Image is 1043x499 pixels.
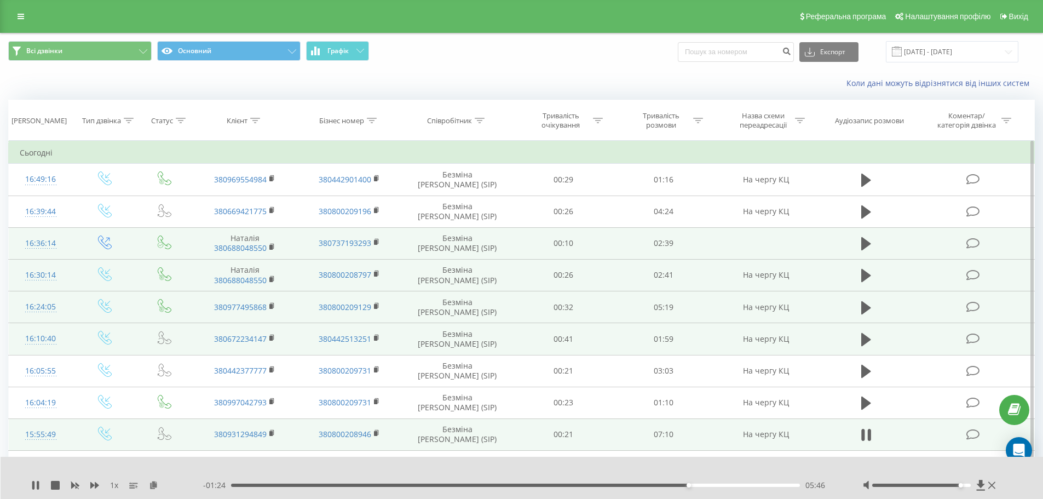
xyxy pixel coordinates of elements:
td: Безміна [PERSON_NAME] (SIP) [401,164,514,196]
td: Безміна [PERSON_NAME] (SIP) [401,418,514,450]
a: 380800209196 [319,206,371,216]
td: 02:39 [614,227,714,259]
a: 380800208946 [319,429,371,439]
span: Графік [327,47,349,55]
div: Тип дзвінка [82,116,121,125]
button: Основний [157,41,301,61]
div: 16:04:19 [20,392,62,414]
td: 04:24 [614,196,714,227]
div: Коментар/категорія дзвінка [935,111,999,130]
span: 05:46 [805,480,825,491]
div: Назва схеми переадресації [734,111,792,130]
td: На чергу КЦ [713,259,817,291]
a: 380688048550 [214,243,267,253]
div: [PERSON_NAME] [11,116,67,125]
div: 16:49:16 [20,169,62,190]
span: 1 x [110,480,118,491]
div: 16:24:05 [20,296,62,318]
div: 15:55:49 [20,424,62,445]
div: Статус [151,116,173,125]
a: 380800209731 [319,397,371,408]
button: Всі дзвінки [8,41,152,61]
button: Експорт [799,42,858,62]
input: Пошук за номером [678,42,794,62]
td: На чергу КЦ [713,196,817,227]
td: 00:32 [514,291,614,323]
td: Сьогодні [9,142,1035,164]
a: 380442513251 [319,334,371,344]
td: На чергу КЦ [713,323,817,355]
td: Наталія [193,227,297,259]
td: На чергу КЦ [713,355,817,387]
td: Безміна [PERSON_NAME] (SIP) [401,259,514,291]
span: Налаштування профілю [905,12,990,21]
div: 16:05:55 [20,360,62,382]
td: 01:59 [614,323,714,355]
td: 00:15 [514,451,614,483]
td: На чергу КЦ [713,291,817,323]
td: 00:27 [614,451,714,483]
a: 380672234147 [214,334,267,344]
a: 380800208797 [319,269,371,280]
a: 380931294849 [214,429,267,439]
td: Безміна [PERSON_NAME] (SIP) [401,387,514,418]
div: Тривалість очікування [532,111,590,130]
td: Безміна [PERSON_NAME] (SIP) [401,291,514,323]
span: Вихід [1009,12,1028,21]
td: Безміна [PERSON_NAME] (SIP) [401,323,514,355]
td: Наталія [193,259,297,291]
td: 00:29 [514,164,614,196]
td: 01:16 [614,164,714,196]
div: Accessibility label [687,483,691,487]
div: Співробітник [427,116,472,125]
div: 15:54:05 [20,456,62,477]
div: Тривалість розмови [632,111,690,130]
td: 01:10 [614,387,714,418]
div: Бізнес номер [319,116,364,125]
td: Безміна [PERSON_NAME] (SIP) [401,227,514,259]
a: 380737193293 [319,238,371,248]
a: 380800209129 [319,302,371,312]
a: 380442901400 [319,174,371,185]
div: 16:39:44 [20,201,62,222]
td: На чергу КЦ [713,418,817,450]
td: На чергу КЦ [713,387,817,418]
td: 00:26 [514,259,614,291]
td: 00:21 [514,418,614,450]
span: Реферальна програма [806,12,886,21]
a: 380800209731 [319,365,371,376]
div: Accessibility label [959,483,963,487]
div: 16:30:14 [20,265,62,286]
a: Коли дані можуть відрізнятися вiд інших систем [846,78,1035,88]
td: 00:21 [514,355,614,387]
div: Клієнт [227,116,247,125]
td: Безміна [PERSON_NAME] (SIP) [401,451,514,483]
td: Безміна [PERSON_NAME] (SIP) [401,355,514,387]
a: 380969554984 [214,174,267,185]
div: Open Intercom Messenger [1006,437,1032,463]
a: 380442377777 [214,365,267,376]
td: На чергу КЦ [713,164,817,196]
a: 380997042793 [214,397,267,408]
span: Всі дзвінки [26,47,62,55]
td: 02:41 [614,259,714,291]
td: 05:19 [614,291,714,323]
td: 03:03 [614,355,714,387]
button: Графік [306,41,369,61]
a: 380688048550 [214,275,267,285]
div: 16:36:14 [20,233,62,254]
span: - 01:24 [203,480,231,491]
td: 00:26 [514,196,614,227]
td: 00:10 [514,227,614,259]
div: Аудіозапис розмови [835,116,904,125]
td: 07:10 [614,418,714,450]
td: Безміна [PERSON_NAME] (SIP) [401,196,514,227]
a: 380977495868 [214,302,267,312]
td: 00:41 [514,323,614,355]
div: 16:10:40 [20,328,62,349]
td: 00:23 [514,387,614,418]
a: 380669421775 [214,206,267,216]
